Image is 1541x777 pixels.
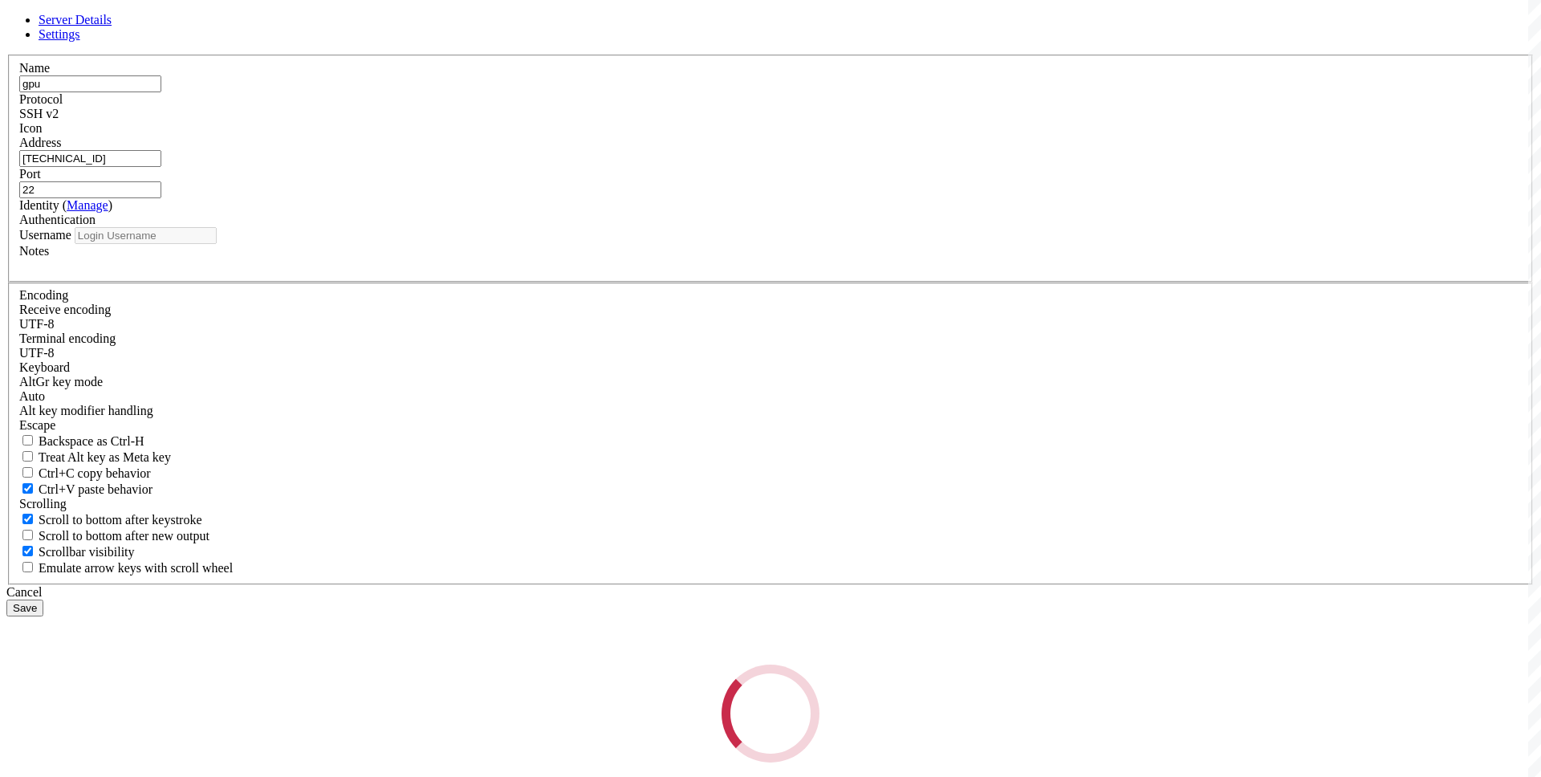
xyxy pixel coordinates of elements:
label: The default terminal encoding. ISO-2022 enables character map translations (like graphics maps). ... [19,332,116,345]
span: Ctrl+V paste behavior [39,482,152,496]
label: Protocol [19,92,63,106]
label: Icon [19,121,42,135]
div: Escape [19,418,1522,433]
label: Set the expected encoding for data received from the host. If the encodings do not match, visual ... [19,303,111,316]
label: Whether the Alt key acts as a Meta key or as a distinct Alt key. [19,450,171,464]
button: Save [6,600,43,616]
a: Server Details [39,13,112,26]
div: UTF-8 [19,317,1522,332]
span: Scroll to bottom after new output [39,529,209,543]
span: Scrollbar visibility [39,545,135,559]
label: Notes [19,244,49,258]
label: Ctrl-C copies if true, send ^C to host if false. Ctrl-Shift-C sends ^C to host if true, copies if... [19,466,151,480]
input: Host Name or IP [19,150,161,167]
span: ( ) [63,198,112,212]
input: Backspace as Ctrl-H [22,435,33,445]
span: UTF-8 [19,317,55,331]
label: Ctrl+V pastes if true, sends ^V to host if false. Ctrl+Shift+V sends ^V to host if true, pastes i... [19,482,152,496]
label: Address [19,136,61,149]
input: Emulate arrow keys with scroll wheel [22,562,33,572]
label: Keyboard [19,360,70,374]
input: Port Number [19,181,161,198]
input: Server Name [19,75,161,92]
input: Scroll to bottom after keystroke [22,514,33,524]
label: Identity [19,198,112,212]
label: Set the expected encoding for data received from the host. If the encodings do not match, visual ... [19,375,103,388]
a: Settings [39,27,80,41]
span: Escape [19,418,55,432]
span: Emulate arrow keys with scroll wheel [39,561,233,575]
span: Backspace as Ctrl-H [39,434,144,448]
label: Scrolling [19,497,67,511]
div: Cancel [6,585,1535,600]
label: Scroll to bottom after new output. [19,529,209,543]
input: Login Username [75,227,217,244]
div: Loading... [722,665,819,763]
span: SSH v2 [19,107,59,120]
label: Encoding [19,288,68,302]
label: Authentication [19,213,96,226]
a: Manage [67,198,108,212]
span: Treat Alt key as Meta key [39,450,171,464]
input: Treat Alt key as Meta key [22,451,33,462]
input: Ctrl+C copy behavior [22,467,33,478]
label: The vertical scrollbar mode. [19,545,135,559]
label: If true, the backspace should send BS ('\x08', aka ^H). Otherwise the backspace key should send '... [19,434,144,448]
span: Scroll to bottom after keystroke [39,513,202,527]
input: Scroll to bottom after new output [22,530,33,540]
label: Whether to scroll to the bottom on any keystroke. [19,513,202,527]
label: Name [19,61,50,75]
label: When using the alternative screen buffer, and DECCKM (Application Cursor Keys) is active, mouse w... [19,561,233,575]
span: Auto [19,389,45,403]
label: Username [19,228,71,242]
label: Port [19,167,41,181]
input: Ctrl+V paste behavior [22,483,33,494]
div: SSH v2 [19,107,1522,121]
span: UTF-8 [19,346,55,360]
label: Controls how the Alt key is handled. Escape: Send an ESC prefix. 8-Bit: Add 128 to the typed char... [19,404,153,417]
input: Scrollbar visibility [22,546,33,556]
span: Ctrl+C copy behavior [39,466,151,480]
div: UTF-8 [19,346,1522,360]
div: Auto [19,389,1522,404]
